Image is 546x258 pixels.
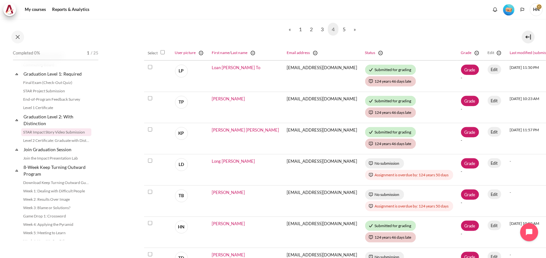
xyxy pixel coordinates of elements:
input: Select all [161,50,165,54]
img: Architeck [5,5,14,14]
a: Previous page [285,23,295,36]
a: Graduation Level 2: With Distinction [23,112,91,128]
a: Hide Status [376,50,384,56]
a: Edit [488,221,502,230]
a: [PERSON_NAME] [212,190,245,195]
div: 124 years 46 days late [365,107,416,118]
span: TP [175,96,188,109]
td: [EMAIL_ADDRESS][DOMAIN_NAME] [283,60,361,92]
span: Completed 0% [13,50,40,56]
a: Hide Edit [495,50,502,56]
a: STAR Project Submission [21,87,91,95]
a: Hide Full name [248,50,256,56]
a: 3 [317,23,328,36]
td: - [457,92,484,123]
a: End-of-Program Feedback Survey [21,96,91,103]
a: LP [175,65,190,78]
a: Reports & Analytics [50,3,92,16]
span: Collapse [14,117,20,123]
th: / [208,46,283,60]
a: Download Keep Turning Outward Guide [21,179,91,187]
img: Level #1 [503,4,514,15]
a: Week 1: Dealing with Difficult People [21,187,91,195]
div: Show notification window with no new notifications [490,5,500,14]
a: 1 [295,23,306,36]
a: LD [175,158,190,171]
a: [PERSON_NAME] [212,96,245,101]
a: User picture [175,50,196,55]
a: Graduation Level 1: Required [23,69,91,78]
a: Edit [488,158,502,168]
td: - [457,123,484,154]
a: Grade [461,50,472,55]
td: [EMAIL_ADDRESS][DOMAIN_NAME] [283,217,361,248]
a: Edit [488,65,502,74]
a: 2 [306,23,317,36]
a: Game Drop 1: Crossword [21,212,91,220]
a: User menu [530,3,543,16]
div: 124 years 46 days late [365,139,416,149]
div: 124 years 46 days late [365,232,416,243]
a: Grade [461,221,479,231]
a: Level 2 Certificate: Graduate with Distinction [21,137,91,144]
button: Languages [518,5,527,14]
a: My courses [23,3,48,16]
a: Completed 0% 1 / 25 [13,49,98,67]
a: Week 5: Meeting to Learn [21,229,91,237]
td: [EMAIL_ADDRESS][DOMAIN_NAME] [283,154,361,185]
div: Submitted for grading [365,127,416,137]
span: LD [175,158,188,171]
a: Week 4: Applying the Pyramid [21,221,91,228]
a: Hide Email address [311,50,319,56]
img: switch_minus [250,50,256,56]
td: [EMAIL_ADDRESS][DOMAIN_NAME] [283,92,361,123]
th: Select [144,46,171,60]
a: Hide User picture [197,50,204,56]
a: Email address [287,50,310,55]
img: switch_minus [377,50,384,56]
div: Submitted for grading [365,96,416,106]
a: Edit [488,96,502,106]
a: Week 3: Blame or Solutions? [21,204,91,212]
span: Collapse [14,167,20,174]
a: Week 6: How We See Others [21,237,91,245]
div: No submission [365,158,404,169]
div: Assignment is overdue by: 124 years 50 days [365,201,453,211]
a: Level #1 [501,4,517,15]
td: - [457,154,484,185]
a: Loan [PERSON_NAME] To [212,65,261,70]
a: Week 2: Results Over Image [21,196,91,203]
a: Last name [231,50,248,55]
img: switch_minus [474,50,480,56]
a: TP [175,96,190,109]
a: Grade [461,65,479,75]
span: « [289,25,291,33]
span: 1 [87,50,89,56]
a: Edit [488,127,502,137]
a: Long [PERSON_NAME] [212,159,255,164]
span: Collapse [14,71,20,77]
a: Grade [461,96,479,106]
a: Hide Grade [472,50,480,56]
span: HN [175,221,188,234]
a: Grade [461,127,479,137]
a: Level 1 Certificate [21,104,91,112]
a: [PERSON_NAME] [212,252,245,257]
img: switch_minus [312,50,319,56]
a: Join the Impact Presentation Lab [21,154,91,162]
span: KP [175,127,188,140]
a: KP [175,127,190,140]
td: - [457,217,484,248]
a: 5 [339,23,349,36]
div: 124 years 46 days late [365,76,416,87]
a: [PERSON_NAME] [PERSON_NAME] [212,127,279,133]
span: LP [175,65,188,78]
a: Edit [488,189,502,199]
td: - [457,185,484,217]
a: 8-Week Keep Turning Outward Program [23,163,91,178]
